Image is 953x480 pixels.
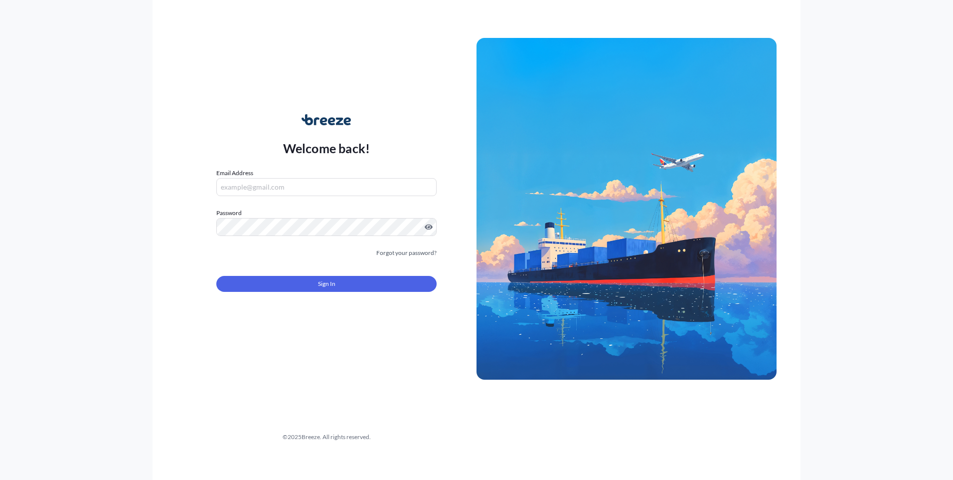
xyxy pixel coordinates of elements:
[376,248,437,258] a: Forgot your password?
[283,140,370,156] p: Welcome back!
[476,38,777,379] img: Ship illustration
[216,178,437,196] input: example@gmail.com
[176,432,476,442] div: © 2025 Breeze. All rights reserved.
[216,168,253,178] label: Email Address
[318,279,335,289] span: Sign In
[425,223,433,231] button: Show password
[216,276,437,292] button: Sign In
[216,208,437,218] label: Password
